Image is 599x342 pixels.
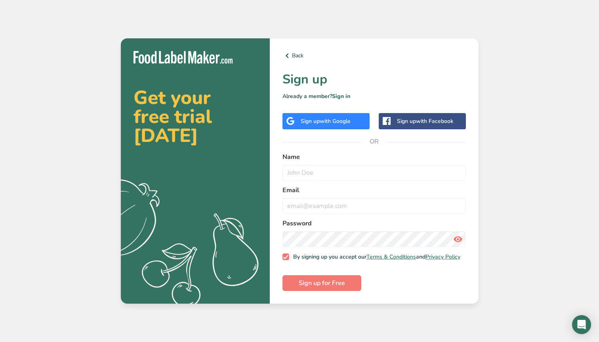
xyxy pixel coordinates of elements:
span: with Google [320,117,351,125]
label: Email [282,185,466,195]
a: Sign in [332,93,350,100]
span: By signing up you accept our and [289,253,460,261]
h1: Sign up [282,70,466,89]
a: Privacy Policy [425,253,460,261]
input: John Doe [282,165,466,181]
button: Sign up for Free [282,275,361,291]
label: Password [282,219,466,228]
span: OR [362,130,386,153]
div: Sign up [301,117,351,125]
h2: Get your free trial [DATE] [134,88,257,145]
a: Back [282,51,466,60]
input: email@example.com [282,198,466,214]
label: Name [282,152,466,162]
img: Food Label Maker [134,51,233,64]
span: Sign up for Free [299,278,345,288]
a: Terms & Conditions [366,253,416,261]
div: Sign up [397,117,453,125]
span: with Facebook [416,117,453,125]
p: Already a member? [282,92,466,100]
div: Open Intercom Messenger [572,315,591,334]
